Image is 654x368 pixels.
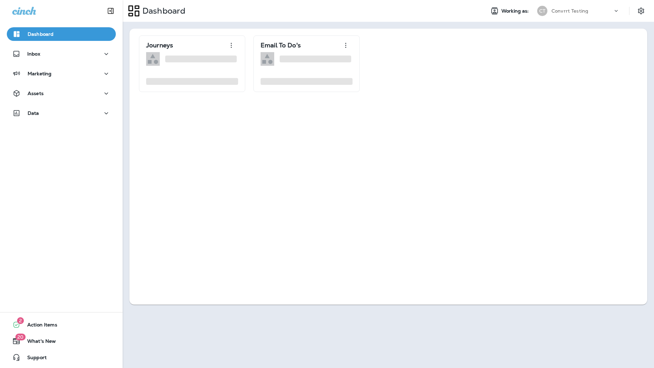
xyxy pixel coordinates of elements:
[537,6,547,16] div: CT
[7,87,116,100] button: Assets
[551,8,588,14] p: Convrrt Testing
[7,67,116,80] button: Marketing
[28,71,51,76] p: Marketing
[20,355,47,363] span: Support
[146,42,173,49] p: Journeys
[17,317,24,324] span: 2
[7,351,116,364] button: Support
[28,31,53,37] p: Dashboard
[140,6,185,16] p: Dashboard
[28,91,44,96] p: Assets
[7,318,116,332] button: 2Action Items
[261,42,301,49] p: Email To Do's
[7,27,116,41] button: Dashboard
[20,322,57,330] span: Action Items
[15,334,26,340] span: 20
[20,338,56,347] span: What's New
[7,47,116,61] button: Inbox
[7,106,116,120] button: Data
[101,4,120,18] button: Collapse Sidebar
[27,51,40,57] p: Inbox
[28,110,39,116] p: Data
[635,5,647,17] button: Settings
[501,8,530,14] span: Working as:
[7,334,116,348] button: 20What's New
